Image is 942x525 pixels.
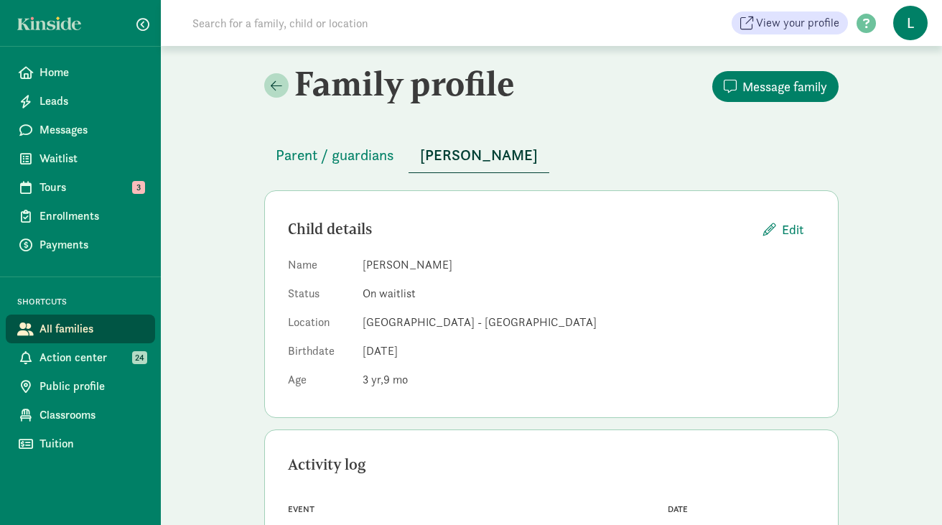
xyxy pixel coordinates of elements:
[39,93,144,110] span: Leads
[782,220,803,239] span: Edit
[39,378,144,395] span: Public profile
[184,9,587,37] input: Search for a family, child or location
[870,456,942,525] iframe: Chat Widget
[6,87,155,116] a: Leads
[132,181,145,194] span: 3
[668,504,688,514] span: Date
[264,147,406,164] a: Parent / guardians
[39,349,144,366] span: Action center
[6,315,155,343] a: All families
[6,372,155,401] a: Public profile
[39,435,144,452] span: Tuition
[39,64,144,81] span: Home
[39,236,144,254] span: Payments
[264,138,406,172] button: Parent / guardians
[6,343,155,372] a: Action center 24
[756,14,839,32] span: View your profile
[420,144,538,167] span: [PERSON_NAME]
[6,173,155,202] a: Tours 3
[752,214,815,245] button: Edit
[6,144,155,173] a: Waitlist
[409,138,549,173] button: [PERSON_NAME]
[39,406,144,424] span: Classrooms
[6,231,155,259] a: Payments
[6,401,155,429] a: Classrooms
[39,150,144,167] span: Waitlist
[276,144,394,167] span: Parent / guardians
[288,285,351,308] dt: Status
[288,371,351,394] dt: Age
[712,71,839,102] button: Message family
[363,372,383,387] span: 3
[409,147,549,164] a: [PERSON_NAME]
[132,351,147,364] span: 24
[264,63,549,103] h2: Family profile
[6,58,155,87] a: Home
[288,256,351,279] dt: Name
[893,6,928,40] span: L
[39,121,144,139] span: Messages
[288,314,351,337] dt: Location
[363,314,815,331] dd: [GEOGRAPHIC_DATA] - [GEOGRAPHIC_DATA]
[288,218,752,241] div: Child details
[39,208,144,225] span: Enrollments
[39,320,144,338] span: All families
[363,343,398,358] span: [DATE]
[732,11,848,34] a: View your profile
[6,202,155,231] a: Enrollments
[363,256,815,274] dd: [PERSON_NAME]
[39,179,144,196] span: Tours
[288,453,815,476] div: Activity log
[383,372,408,387] span: 9
[6,429,155,458] a: Tuition
[288,504,314,514] span: Event
[363,285,815,302] dd: On waitlist
[742,77,827,96] span: Message family
[6,116,155,144] a: Messages
[288,343,351,366] dt: Birthdate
